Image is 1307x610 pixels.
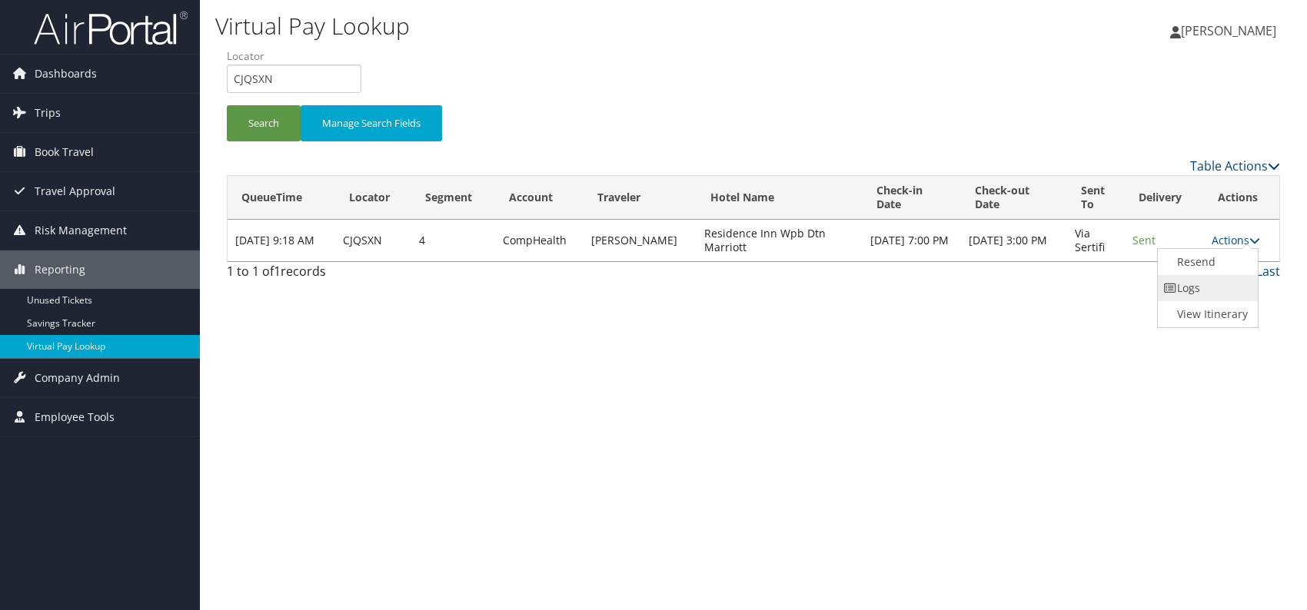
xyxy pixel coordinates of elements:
label: Locator [227,48,373,64]
button: Manage Search Fields [301,105,442,141]
td: [DATE] 7:00 PM [863,220,962,261]
span: [PERSON_NAME] [1181,22,1276,39]
th: Sent To: activate to sort column ascending [1067,176,1125,220]
td: [PERSON_NAME] [584,220,697,261]
span: Employee Tools [35,398,115,436]
span: Dashboards [35,55,97,93]
span: Trips [35,94,61,132]
th: Segment: activate to sort column ascending [411,176,494,220]
a: Table Actions [1190,157,1280,174]
th: Hotel Name: activate to sort column ascending [697,176,863,220]
span: Book Travel [35,133,94,171]
span: Travel Approval [35,172,115,211]
th: QueueTime: activate to sort column descending [228,176,335,220]
span: Sent [1132,233,1156,247]
th: Check-in Date: activate to sort column ascending [863,176,962,220]
td: [DATE] 9:18 AM [228,220,335,261]
td: CJQSXN [335,220,411,261]
td: [DATE] 3:00 PM [961,220,1066,261]
span: 1 [274,263,281,280]
a: View Itinerary [1158,301,1255,327]
th: Locator: activate to sort column ascending [335,176,411,220]
th: Actions [1204,176,1279,220]
a: Logs [1158,275,1255,301]
span: Risk Management [35,211,127,250]
th: Account: activate to sort column ascending [495,176,584,220]
a: Resend [1158,249,1255,275]
a: Actions [1212,233,1260,247]
td: CompHealth [495,220,584,261]
h1: Virtual Pay Lookup [215,10,933,42]
th: Check-out Date: activate to sort column ascending [961,176,1066,220]
a: Last [1256,263,1280,280]
td: Residence Inn Wpb Dtn Marriott [697,220,863,261]
td: Via Sertifi [1067,220,1125,261]
div: 1 to 1 of records [227,262,473,288]
a: [PERSON_NAME] [1170,8,1292,54]
button: Search [227,105,301,141]
span: Reporting [35,250,85,289]
th: Traveler: activate to sort column ascending [584,176,697,220]
img: airportal-logo.png [34,10,188,46]
th: Delivery: activate to sort column ascending [1125,176,1204,220]
td: 4 [411,220,494,261]
span: Company Admin [35,359,120,397]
